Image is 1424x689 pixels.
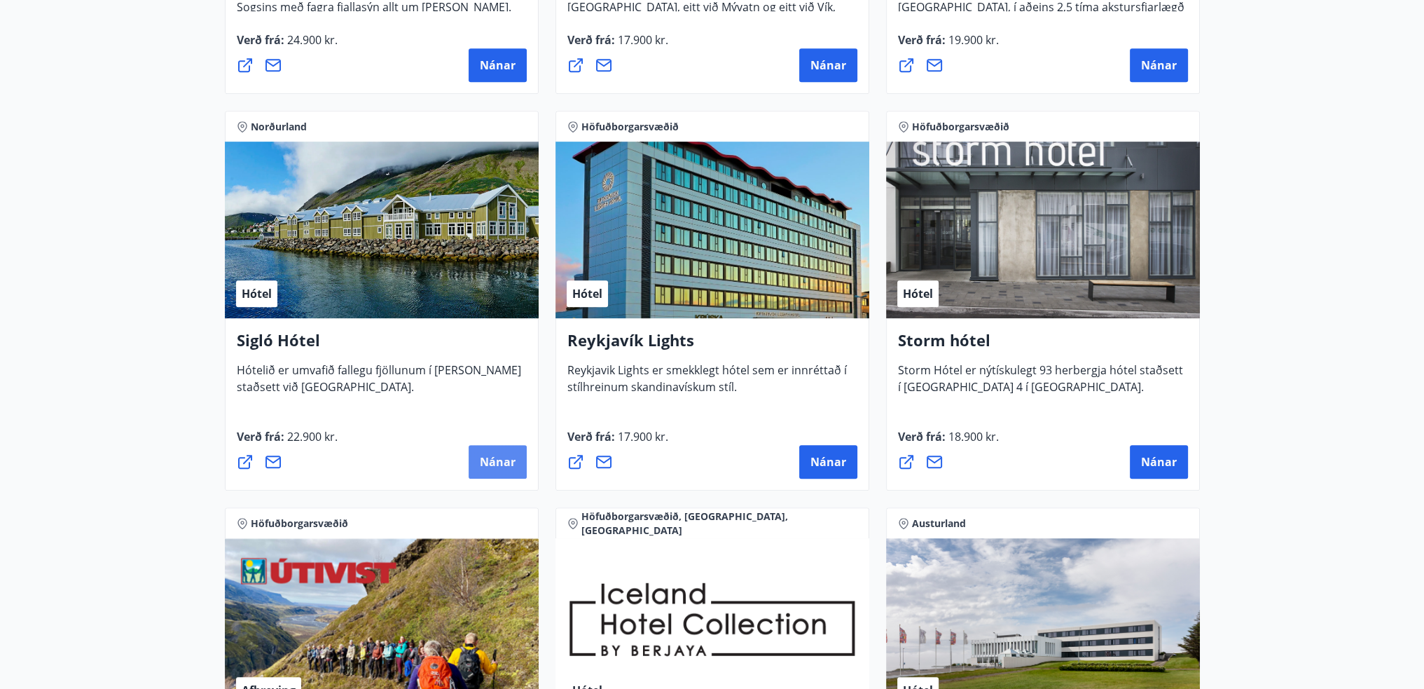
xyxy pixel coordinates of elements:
span: Austurland [912,517,966,531]
button: Nánar [1130,445,1188,479]
span: Nánar [1141,57,1177,73]
span: Verð frá : [567,32,668,59]
button: Nánar [799,48,857,82]
span: Verð frá : [237,429,338,456]
span: Nánar [810,454,846,470]
span: Hótelið er umvafið fallegu fjöllunum í [PERSON_NAME] staðsett við [GEOGRAPHIC_DATA]. [237,362,521,406]
span: Höfuðborgarsvæðið [251,517,348,531]
button: Nánar [799,445,857,479]
span: Norðurland [251,120,307,134]
span: Nánar [810,57,846,73]
span: Höfuðborgarsvæðið, [GEOGRAPHIC_DATA], [GEOGRAPHIC_DATA] [581,510,857,538]
span: Hótel [572,286,602,301]
span: Storm Hótel er nýtískulegt 93 herbergja hótel staðsett í [GEOGRAPHIC_DATA] 4 í [GEOGRAPHIC_DATA]. [898,362,1183,406]
h4: Storm hótel [898,329,1188,362]
span: Höfuðborgarsvæðið [912,120,1009,134]
button: Nánar [1130,48,1188,82]
span: Reykjavik Lights er smekklegt hótel sem er innréttað í stílhreinum skandinavískum stíl. [567,362,847,406]
button: Nánar [469,445,527,479]
button: Nánar [469,48,527,82]
span: Höfuðborgarsvæðið [581,120,679,134]
span: 22.900 kr. [284,429,338,444]
span: Hótel [903,286,933,301]
span: 17.900 kr. [615,429,668,444]
span: Verð frá : [898,429,999,456]
span: Nánar [480,454,516,470]
span: Verð frá : [898,32,999,59]
span: 24.900 kr. [284,32,338,48]
span: 19.900 kr. [946,32,999,48]
span: Nánar [480,57,516,73]
span: 17.900 kr. [615,32,668,48]
span: Nánar [1141,454,1177,470]
span: 18.900 kr. [946,429,999,444]
h4: Sigló Hótel [237,329,527,362]
h4: Reykjavík Lights [567,329,857,362]
span: Verð frá : [567,429,668,456]
span: Verð frá : [237,32,338,59]
span: Hótel [242,286,272,301]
